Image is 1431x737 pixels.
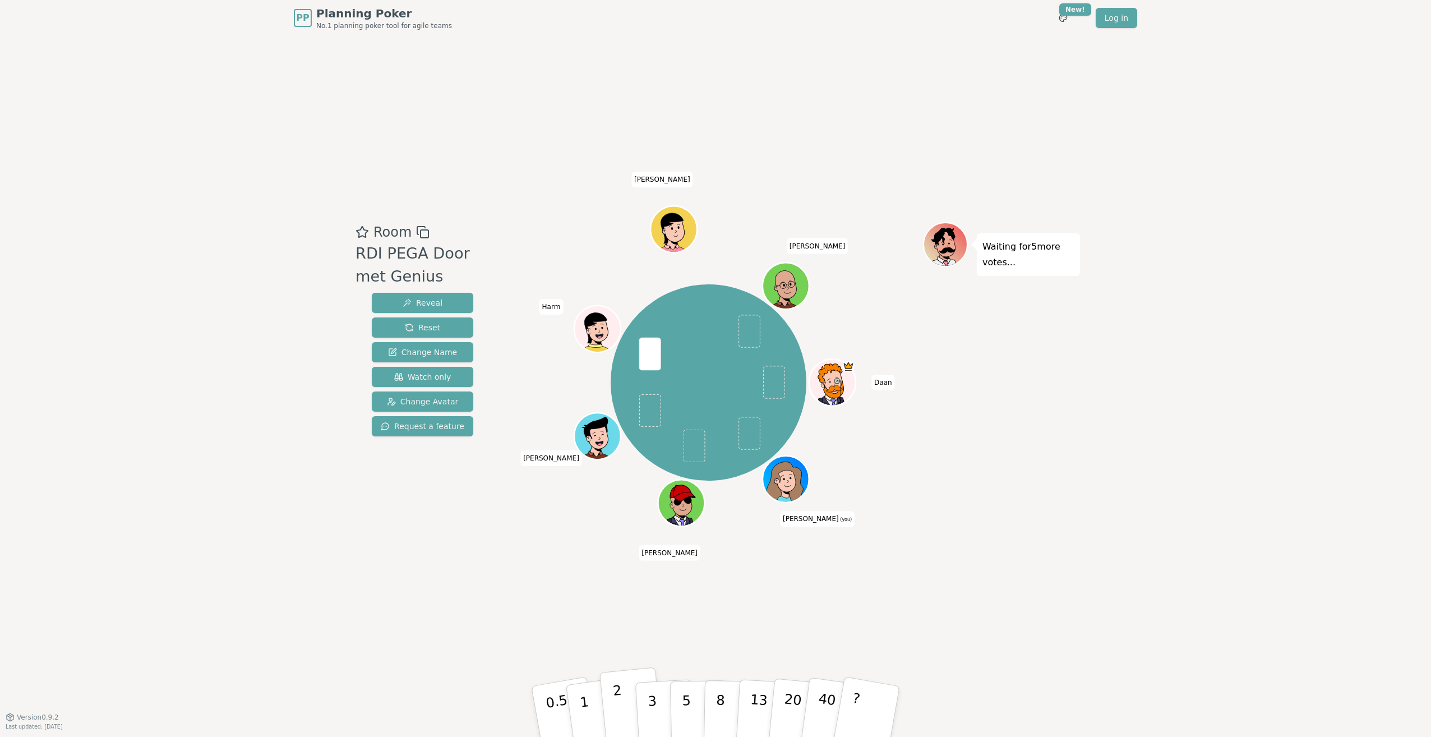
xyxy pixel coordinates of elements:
div: New! [1059,3,1091,16]
span: Request a feature [381,421,464,432]
span: Click to change your name [787,238,848,254]
button: Reveal [372,293,473,313]
span: PP [296,11,309,25]
button: Add as favourite [356,222,369,242]
span: Click to change your name [639,545,700,560]
span: Change Name [388,347,457,358]
button: Click to change your avatar [764,457,807,501]
span: Reveal [403,297,442,308]
span: Watch only [394,371,451,383]
button: Change Avatar [372,391,473,412]
span: Click to change your name [520,450,582,466]
button: Version0.9.2 [6,713,59,722]
span: Reset [405,322,440,333]
span: Daan is the host [842,361,854,372]
button: Change Name [372,342,473,362]
span: Planning Poker [316,6,452,21]
button: Request a feature [372,416,473,436]
p: Waiting for 5 more votes... [982,239,1074,270]
div: RDI PEGA Door met Genius [356,242,494,288]
span: Click to change your name [780,511,855,527]
a: Log in [1096,8,1137,28]
button: New! [1053,8,1073,28]
span: Click to change your name [631,172,693,187]
span: (you) [839,517,852,522]
span: Last updated: [DATE] [6,724,63,730]
span: Change Avatar [387,396,459,407]
button: Watch only [372,367,473,387]
span: Click to change your name [539,299,564,315]
span: Room [373,222,412,242]
span: Version 0.9.2 [17,713,59,722]
span: No.1 planning poker tool for agile teams [316,21,452,30]
a: PPPlanning PokerNo.1 planning poker tool for agile teams [294,6,452,30]
button: Reset [372,317,473,338]
span: Click to change your name [871,375,895,390]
